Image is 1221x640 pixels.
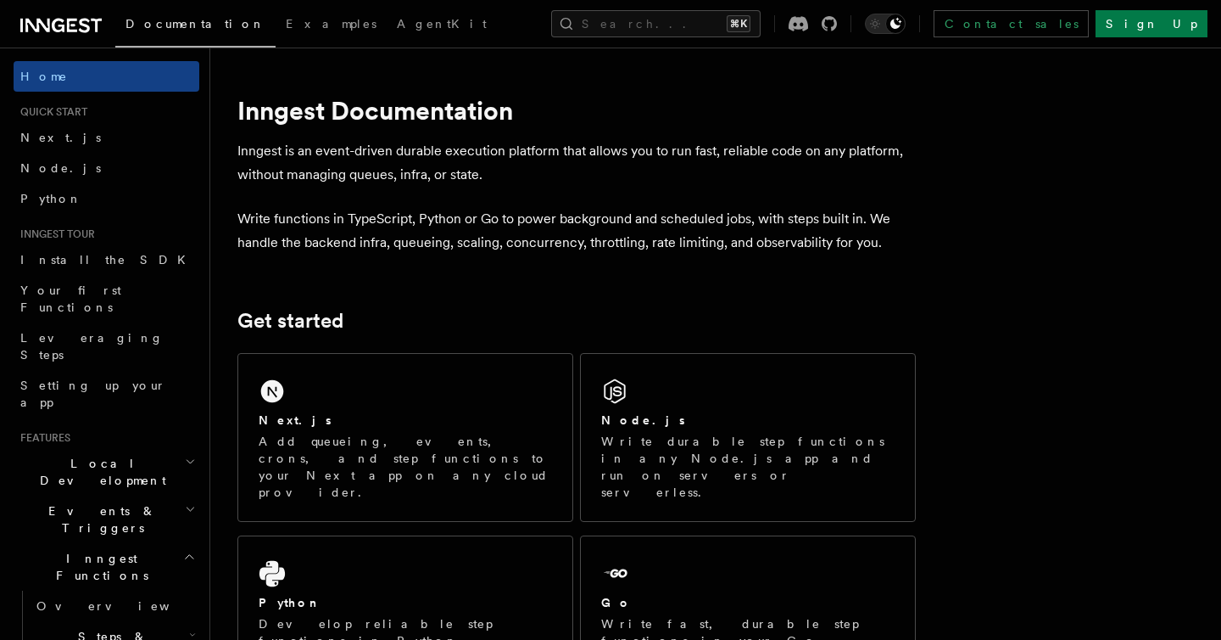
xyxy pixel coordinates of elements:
[601,433,895,501] p: Write durable step functions in any Node.js app and run on servers or serverless.
[580,353,916,522] a: Node.jsWrite durable step functions in any Node.js app and run on servers or serverless.
[601,412,685,429] h2: Node.js
[387,5,497,46] a: AgentKit
[237,353,573,522] a: Next.jsAdd queueing, events, crons, and step functions to your Next app on any cloud provider.
[276,5,387,46] a: Examples
[14,502,185,536] span: Events & Triggers
[20,331,164,362] span: Leveraging Steps
[259,433,552,501] p: Add queueing, events, crons, and step functions to your Next app on any cloud provider.
[20,131,101,144] span: Next.js
[259,594,321,611] h2: Python
[14,122,199,153] a: Next.js
[14,543,199,591] button: Inngest Functions
[934,10,1089,37] a: Contact sales
[30,591,199,621] a: Overview
[14,183,199,214] a: Python
[286,17,376,31] span: Examples
[14,61,199,92] a: Home
[865,14,906,34] button: Toggle dark mode
[20,68,68,85] span: Home
[14,455,185,489] span: Local Development
[20,161,101,175] span: Node.js
[20,253,196,267] span: Install the SDK
[727,15,750,32] kbd: ⌘K
[115,5,276,48] a: Documentation
[259,412,332,429] h2: Next.js
[14,105,87,119] span: Quick start
[237,309,343,333] a: Get started
[20,284,121,314] span: Your first Functions
[14,550,183,584] span: Inngest Functions
[551,10,761,37] button: Search...⌘K
[237,207,916,255] p: Write functions in TypeScript, Python or Go to power background and scheduled jobs, with steps bu...
[14,227,95,241] span: Inngest tour
[14,153,199,183] a: Node.js
[125,17,265,31] span: Documentation
[14,448,199,496] button: Local Development
[14,244,199,275] a: Install the SDK
[14,496,199,543] button: Events & Triggers
[601,594,632,611] h2: Go
[36,599,211,613] span: Overview
[14,323,199,370] a: Leveraging Steps
[397,17,487,31] span: AgentKit
[14,370,199,418] a: Setting up your app
[237,95,916,126] h1: Inngest Documentation
[14,275,199,323] a: Your first Functions
[20,379,166,409] span: Setting up your app
[1096,10,1207,37] a: Sign Up
[20,192,82,205] span: Python
[237,139,916,187] p: Inngest is an event-driven durable execution platform that allows you to run fast, reliable code ...
[14,431,70,445] span: Features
